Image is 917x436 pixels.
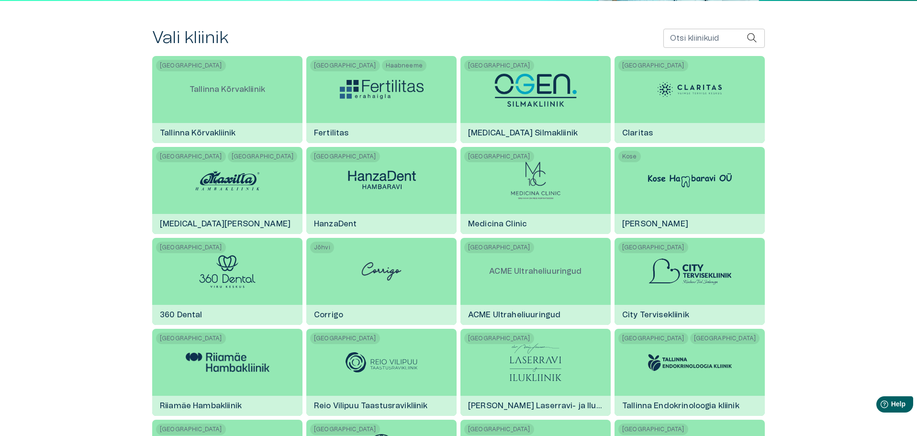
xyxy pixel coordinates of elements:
[509,343,561,381] img: Dr Mari Laasma Laserravi- ja Ilukliinik logo
[340,168,424,194] img: HanzaDent logo
[152,147,302,234] a: [GEOGRAPHIC_DATA][GEOGRAPHIC_DATA]Maxilla Hambakliinik logo[MEDICAL_DATA][PERSON_NAME]
[618,425,688,434] span: [GEOGRAPHIC_DATA]
[618,334,688,343] span: [GEOGRAPHIC_DATA]
[156,243,226,252] span: [GEOGRAPHIC_DATA]
[306,211,364,237] h6: HanzaDent
[199,255,256,288] img: 360 Dental logo
[842,392,917,419] iframe: Help widget launcher
[340,80,424,99] img: Fertilitas logo
[310,152,380,161] span: [GEOGRAPHIC_DATA]
[618,61,688,70] span: [GEOGRAPHIC_DATA]
[346,352,417,373] img: Reio Vilipuu Taastusravikliinik logo
[156,152,226,161] span: [GEOGRAPHIC_DATA]
[460,238,611,325] a: [GEOGRAPHIC_DATA]ACME UltraheliuuringudACME Ultraheliuuringud
[510,161,561,200] img: Medicina Clinic logo
[460,147,611,234] a: [GEOGRAPHIC_DATA]Medicina Clinic logoMedicina Clinic
[306,302,351,328] h6: Corrigo
[152,393,249,419] h6: Riiamäe Hambakliinik
[156,425,226,434] span: [GEOGRAPHIC_DATA]
[152,28,228,48] h2: Vali kliinik
[460,56,611,143] a: [GEOGRAPHIC_DATA]Ogen Silmakliinik logo[MEDICAL_DATA] Silmakliinik
[615,393,747,419] h6: Tallinna Endokrinoloogia kliinik
[460,120,585,146] h6: [MEDICAL_DATA] Silmakliinik
[152,238,302,325] a: [GEOGRAPHIC_DATA]360 Dental logo360 Dental
[648,354,732,371] img: Tallinna Endokrinoloogia kliinik logo
[310,61,380,70] span: [GEOGRAPHIC_DATA]
[615,329,765,416] a: [GEOGRAPHIC_DATA][GEOGRAPHIC_DATA]Tallinna Endokrinoloogia kliinik logoTallinna Endokrinoloogia k...
[460,211,535,237] h6: Medicina Clinic
[615,120,660,146] h6: Claritas
[464,152,534,161] span: [GEOGRAPHIC_DATA]
[464,425,534,434] span: [GEOGRAPHIC_DATA]
[648,173,732,188] img: Kose Hambaravi logo
[306,120,357,146] h6: Fertilitas
[464,61,534,70] span: [GEOGRAPHIC_DATA]
[460,393,611,419] h6: [PERSON_NAME] Laserravi- ja Ilukliinik
[186,353,269,372] img: Riiamäe Hambakliinik logo
[618,243,688,252] span: [GEOGRAPHIC_DATA]
[152,329,302,416] a: [GEOGRAPHIC_DATA]Riiamäe Hambakliinik logoRiiamäe Hambakliinik
[228,152,298,161] span: [GEOGRAPHIC_DATA]
[615,147,765,234] a: KoseKose Hambaravi logo[PERSON_NAME]
[306,56,457,143] a: [GEOGRAPHIC_DATA]HaabneemeFertilitas logoFertilitas
[615,302,697,328] h6: City Tervisekliinik
[382,61,426,70] span: Haabneeme
[306,393,436,419] h6: Reio Vilipuu Taastusravikliinik
[306,238,457,325] a: JõhviCorrigo logoCorrigo
[310,243,334,252] span: Jõhvi
[182,76,273,103] p: Tallinna Kõrvakliinik
[191,166,263,195] img: Maxilla Hambakliinik logo
[615,238,765,325] a: [GEOGRAPHIC_DATA]City Tervisekliinik logoCity Tervisekliinik
[310,334,380,343] span: [GEOGRAPHIC_DATA]
[152,120,243,146] h6: Tallinna Kõrvakliinik
[654,75,726,104] img: Claritas logo
[481,258,589,285] p: ACME Ultraheliuuringud
[464,243,534,252] span: [GEOGRAPHIC_DATA]
[306,147,457,234] a: [GEOGRAPHIC_DATA]HanzaDent logoHanzaDent
[615,211,696,237] h6: [PERSON_NAME]
[690,334,760,343] span: [GEOGRAPHIC_DATA]
[152,302,210,328] h6: 360 Dental
[156,61,226,70] span: [GEOGRAPHIC_DATA]
[306,329,457,416] a: [GEOGRAPHIC_DATA]Reio Vilipuu Taastusravikliinik logoReio Vilipuu Taastusravikliinik
[310,425,380,434] span: [GEOGRAPHIC_DATA]
[156,334,226,343] span: [GEOGRAPHIC_DATA]
[618,152,641,161] span: Kose
[460,329,611,416] a: [GEOGRAPHIC_DATA]Dr Mari Laasma Laserravi- ja Ilukliinik logo[PERSON_NAME] Laserravi- ja Ilukliinik
[494,72,578,107] img: Ogen Silmakliinik logo
[152,56,302,143] a: [GEOGRAPHIC_DATA]Tallinna KõrvakliinikTallinna Kõrvakliinik
[464,334,534,343] span: [GEOGRAPHIC_DATA]
[615,56,765,143] a: [GEOGRAPHIC_DATA]Claritas logoClaritas
[152,211,298,237] h6: [MEDICAL_DATA][PERSON_NAME]
[648,257,732,285] img: City Tervisekliinik logo
[358,252,405,291] img: Corrigo logo
[460,302,568,328] h6: ACME Ultraheliuuringud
